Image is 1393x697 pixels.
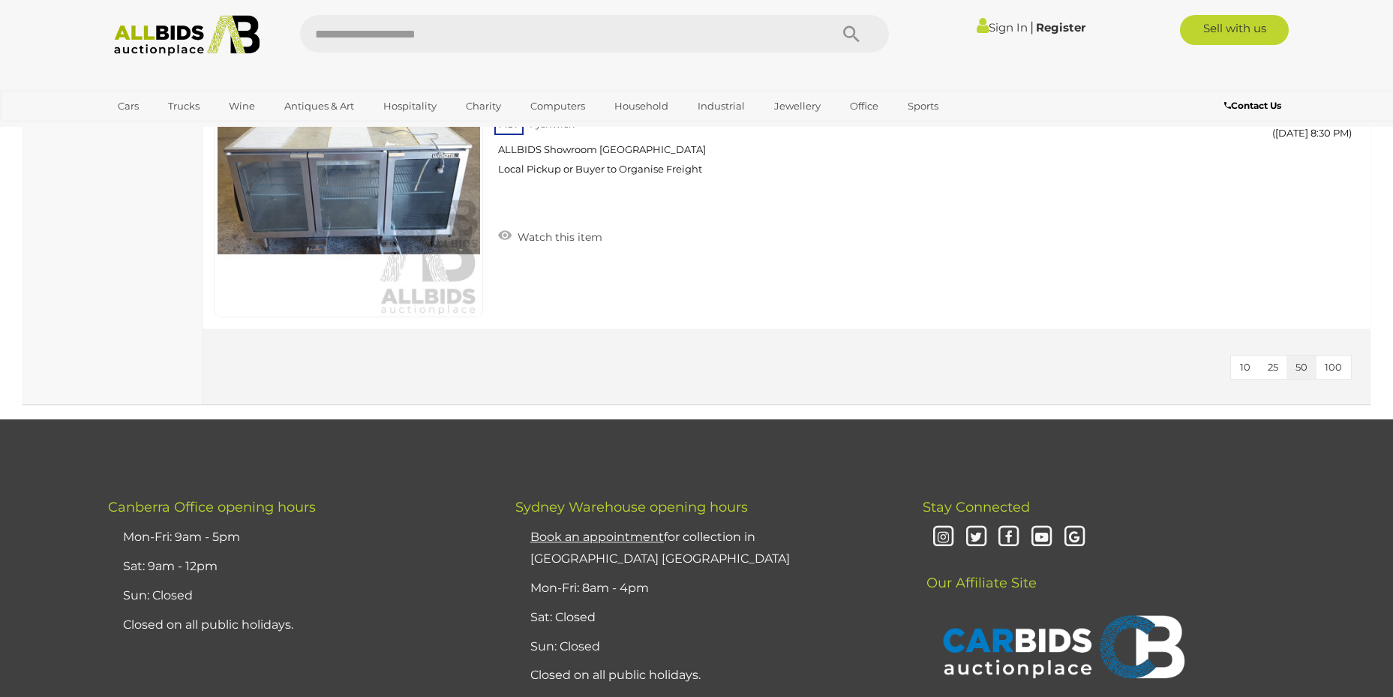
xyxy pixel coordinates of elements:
li: Sat: Closed [527,603,885,632]
a: Register [1036,20,1085,35]
li: Sun: Closed [527,632,885,662]
i: Youtube [1028,524,1055,551]
a: Charity [456,94,511,119]
a: Cars [108,94,149,119]
a: Office [840,94,888,119]
a: Sign In [977,20,1028,35]
button: 50 [1286,356,1316,379]
span: | [1030,19,1034,35]
button: 100 [1316,356,1351,379]
a: $1 Aldun 4d 23h left ([DATE] 8:30 PM) [1187,53,1355,147]
i: Google [1061,524,1088,551]
a: Hospitality [374,94,446,119]
a: Watch this item [494,224,606,247]
a: [GEOGRAPHIC_DATA] [108,119,234,143]
u: Book an appointment [530,530,664,544]
span: Watch this item [514,230,602,244]
img: Allbids.com.au [106,15,269,56]
span: 100 [1325,361,1342,373]
a: Book an appointmentfor collection in [GEOGRAPHIC_DATA] [GEOGRAPHIC_DATA] [530,530,790,566]
li: Mon-Fri: 9am - 5pm [119,523,478,552]
button: 25 [1259,356,1287,379]
a: Computers [521,94,595,119]
li: Mon-Fri: 8am - 4pm [527,574,885,603]
a: Jewellery [764,94,830,119]
a: Sports [898,94,948,119]
img: 54233-3d.jpg [218,54,480,317]
li: Closed on all public holidays. [119,611,478,640]
a: Antiques & Art [275,94,364,119]
span: Canberra Office opening hours [108,499,316,515]
li: Closed on all public holidays. [527,661,885,690]
span: Stay Connected [923,499,1030,515]
li: Sat: 9am - 12pm [119,552,478,581]
b: Contact Us [1224,100,1281,111]
a: Wine [219,94,265,119]
span: 25 [1268,361,1278,373]
button: 10 [1231,356,1259,379]
span: Our Affiliate Site [923,552,1037,591]
a: Industrial [688,94,755,119]
i: Instagram [930,524,956,551]
span: Sydney Warehouse opening hours [515,499,748,515]
li: Sun: Closed [119,581,478,611]
a: Contact Us [1224,98,1285,114]
button: Search [814,15,889,53]
span: 10 [1240,361,1250,373]
a: Sell with us [1180,15,1289,45]
i: Facebook [995,524,1022,551]
a: [PERSON_NAME] Stainless Steel Three Door Under Bench Fridge 54233-3 ACT Fyshwick ALLBIDS Showroom... [506,53,1164,187]
a: Trucks [158,94,209,119]
a: Household [605,94,678,119]
i: Twitter [963,524,989,551]
span: 50 [1295,361,1307,373]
